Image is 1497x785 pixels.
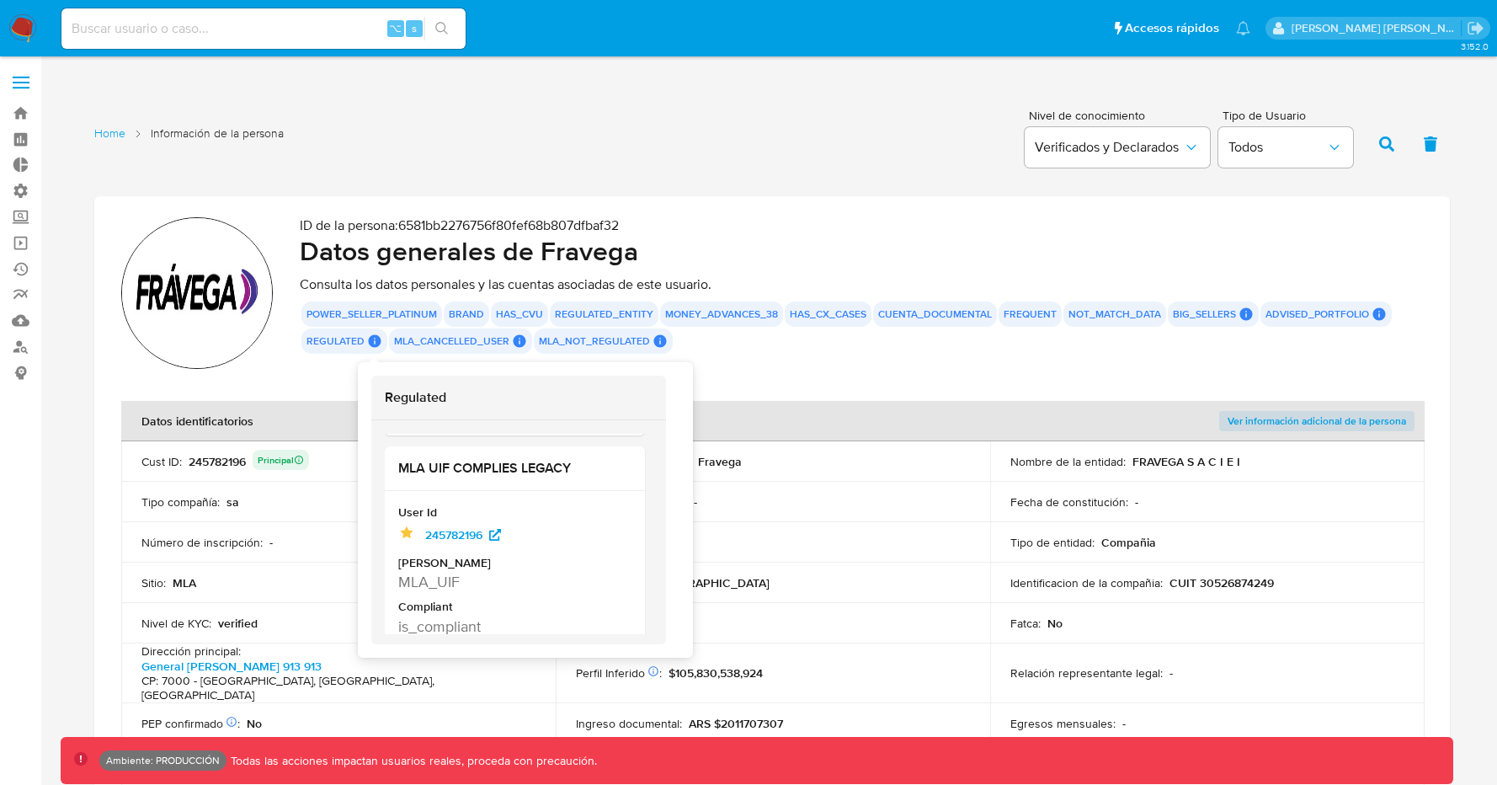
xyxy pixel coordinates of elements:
span: Nivel de conocimiento [1029,109,1209,121]
span: 245782196 [425,521,482,548]
button: Verificados y Declarados [1025,127,1210,168]
button: Todos [1218,127,1353,168]
span: Información de la persona [151,125,284,142]
p: Ambiente: PRODUCCIÓN [106,757,220,764]
span: Accesos rápidos [1125,19,1219,37]
p: mauro.ibarra@mercadolibre.com [1292,20,1462,36]
h2: Regulated [385,389,653,406]
span: Tipo de Usuario [1223,109,1357,121]
div: is_compliant [398,616,628,637]
span: ⌥ [389,20,402,36]
div: Compliant [398,599,628,616]
span: Verificados y Declarados [1035,139,1183,156]
div: MLA_UIF [398,571,628,592]
nav: List of pages [94,119,284,166]
a: Notificaciones [1236,21,1250,35]
h2: MLA UIF COMPLIES LEGACY [398,460,631,477]
p: Todas las acciones impactan usuarios reales, proceda con precaución. [226,753,597,769]
button: search-icon [424,17,459,40]
input: Buscar usuario o caso... [61,18,466,40]
a: Home [94,125,125,142]
a: 245782196 [415,521,511,548]
div: User Id [398,505,628,521]
div: [PERSON_NAME] [398,555,628,572]
span: s [412,20,417,36]
span: Todos [1228,139,1326,156]
a: Salir [1467,19,1484,37]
